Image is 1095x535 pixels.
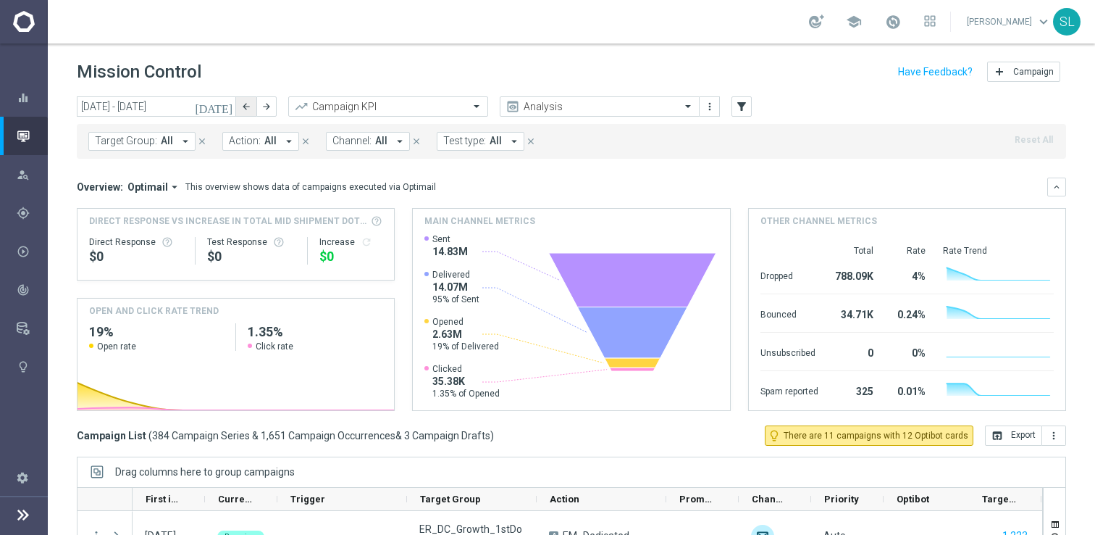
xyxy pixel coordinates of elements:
[17,360,30,373] i: lightbulb
[16,207,48,219] div: gps_fixed Plan
[432,245,468,258] span: 14.83M
[256,341,293,352] span: Click rate
[735,100,748,113] i: filter_alt
[88,132,196,151] button: Target Group: All arrow_drop_down
[115,466,295,478] div: Row Groups
[985,426,1042,446] button: open_in_browser Export
[290,494,325,505] span: Trigger
[229,135,261,147] span: Action:
[432,375,500,388] span: 35.38K
[16,130,48,142] button: Mission Control
[411,136,421,146] i: close
[95,135,157,147] span: Target Group:
[943,245,1054,257] div: Rate Trend
[16,284,48,296] button: track_changes Analyze
[16,246,48,257] div: play_circle_outline Execute
[218,494,253,505] span: Current Status
[760,340,818,363] div: Unsubscribed
[207,236,295,248] div: Test Response
[89,323,224,341] h2: 19%
[898,67,973,77] input: Have Feedback?
[420,494,481,505] span: Target Group
[395,430,402,441] span: &
[836,378,873,402] div: 325
[77,96,236,117] input: Select date range
[437,132,524,151] button: Test type: All arrow_drop_down
[248,323,382,341] h2: 1.35%
[16,323,48,334] div: Data Studio
[784,429,968,442] span: There are 11 campaigns with 12 Optibot cards
[332,135,372,147] span: Channel:
[508,135,521,148] i: arrow_drop_down
[89,215,366,228] span: Direct Response VS Increase In Total Mid Shipment Dotcom Transaction Amount
[375,135,387,147] span: All
[168,181,181,194] i: arrow_drop_down
[424,215,535,228] h4: Main channel metrics
[77,181,123,194] h3: Overview:
[891,245,926,257] div: Rate
[115,466,295,478] span: Drag columns here to group campaigns
[17,322,47,335] div: Data Studio
[361,236,372,248] i: refresh
[432,341,499,352] span: 19% of Delivered
[731,96,752,117] button: filter_alt
[123,181,185,194] button: Optimail arrow_drop_down
[152,429,395,442] span: 384 Campaign Series & 1,651 Campaign Occurrences
[982,494,1017,505] span: Targeted Customers
[146,494,180,505] span: First in Range
[891,378,926,402] div: 0.01%
[89,248,183,265] div: $0
[410,133,423,149] button: close
[16,169,48,181] button: person_search Explore
[17,168,30,181] i: person_search
[526,136,536,146] i: close
[760,378,818,402] div: Spam reported
[16,92,48,104] button: equalizer Dashboard
[404,429,490,442] span: 3 Campaign Drafts
[17,78,47,117] div: Dashboard
[185,181,436,194] div: This overview shows data of campaigns executed via Optimail
[1047,178,1066,196] button: keyboard_arrow_down
[524,133,537,149] button: close
[326,132,410,151] button: Channel: All arrow_drop_down
[196,133,209,149] button: close
[319,236,382,248] div: Increase
[500,96,700,117] ng-select: Analysis
[89,236,183,248] div: Direct Response
[985,429,1066,441] multiple-options-button: Export to CSV
[891,302,926,325] div: 0.24%
[161,135,173,147] span: All
[432,294,479,305] span: 95% of Sent
[264,135,277,147] span: All
[768,429,781,442] i: lightbulb_outline
[765,426,973,446] button: lightbulb_outline There are 11 campaigns with 12 Optibot cards
[193,96,236,118] button: [DATE]
[148,429,152,442] span: (
[965,11,1053,33] a: [PERSON_NAME]keyboard_arrow_down
[17,91,30,104] i: equalizer
[1052,182,1062,192] i: keyboard_arrow_down
[432,363,500,375] span: Clicked
[282,135,295,148] i: arrow_drop_down
[236,96,256,117] button: arrow_back
[897,494,929,505] span: Optibot
[16,361,48,373] button: lightbulb Optibot
[299,133,312,149] button: close
[760,263,818,286] div: Dropped
[846,14,862,30] span: school
[991,430,1003,441] i: open_in_browser
[891,340,926,363] div: 0%
[702,98,717,115] button: more_vert
[1053,8,1081,36] div: SL
[17,347,47,386] div: Optibot
[17,283,47,296] div: Analyze
[195,100,234,113] i: [DATE]
[752,494,786,505] span: Channel
[432,281,479,294] span: 14.07M
[1048,430,1060,441] i: more_vert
